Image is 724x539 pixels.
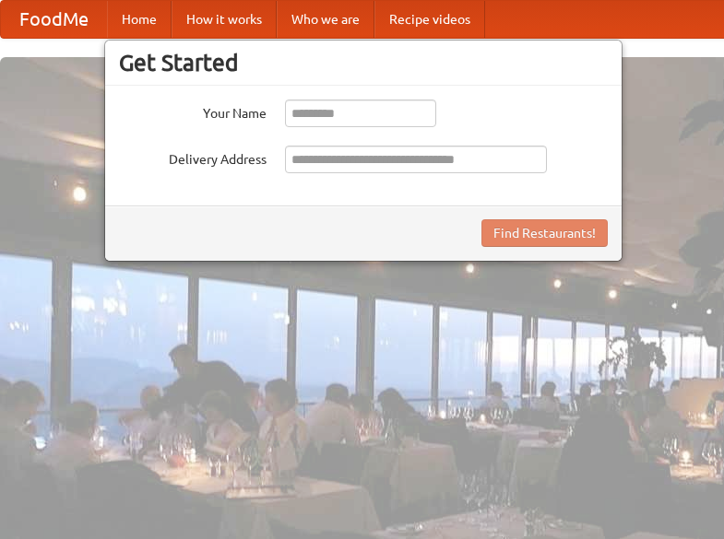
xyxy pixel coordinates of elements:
[107,1,172,38] a: Home
[277,1,374,38] a: Who we are
[119,49,608,76] h3: Get Started
[172,1,277,38] a: How it works
[1,1,107,38] a: FoodMe
[119,146,267,169] label: Delivery Address
[119,100,267,123] label: Your Name
[374,1,485,38] a: Recipe videos
[481,219,608,247] button: Find Restaurants!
